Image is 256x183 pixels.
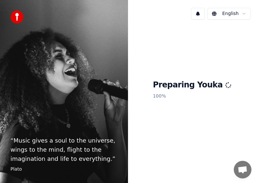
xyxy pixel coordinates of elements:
[234,161,251,178] a: Öppna chatt
[10,136,118,163] p: “ Music gives a soul to the universe, wings to the mind, flight to the imagination and life to ev...
[10,166,118,173] footer: Plato
[153,80,231,90] h1: Preparing Youka
[10,10,24,23] img: youka
[153,90,231,102] p: 100 %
